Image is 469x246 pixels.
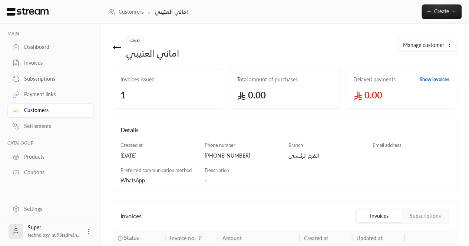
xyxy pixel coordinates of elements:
a: Coupons [7,165,93,180]
span: Total amount of purchases [237,76,333,83]
a: Payment links [7,87,93,102]
button: Create [422,4,462,19]
span: Details [120,126,139,133]
div: Payment links [24,91,84,98]
span: Delayed payments [353,76,396,83]
button: Sort [196,233,205,242]
div: Subscriptions [24,75,84,82]
div: Updated at [356,235,382,241]
a: Settlements [7,119,93,134]
button: Manage customer [399,37,457,52]
span: Created at [120,142,143,148]
a: Show invoices [420,76,449,83]
span: تست [126,36,143,44]
p: اماني العتيبي [155,8,188,16]
div: Super . [28,224,80,239]
a: Settings [7,202,93,216]
span: Create [434,8,449,14]
p: CATALOGUE [7,141,93,146]
div: Products [24,153,84,161]
div: Amount [222,235,242,241]
div: Invoices [24,59,84,67]
a: Dashboard [7,40,93,54]
span: Phone number [205,142,235,148]
p: MAIN [7,31,93,37]
span: WhatsApp [120,177,145,183]
a: Delayed paymentsShow invoices 0.00 [346,68,457,109]
span: 1 [120,89,217,101]
a: Customers [7,103,93,118]
div: Settings [24,205,84,213]
span: Branch [288,142,303,148]
div: Customers [24,107,84,114]
div: Dashboard [24,43,84,51]
div: اماني العتيبي [126,47,179,59]
span: Invoices [120,212,142,220]
span: Status [124,234,139,242]
button: Subscriptions [403,210,447,222]
nav: breadcrumb [108,8,188,16]
span: Preferred communication method [120,167,192,173]
div: Invoice no. [170,235,195,241]
span: Email address [373,142,402,148]
span: Invoices issued [120,76,217,83]
div: [DATE] [120,152,197,159]
div: Created at [304,235,328,241]
div: - [373,152,449,159]
div: Settlements [24,122,84,130]
span: Manage customer [403,41,444,49]
div: - [205,177,366,184]
button: Invoices [357,210,402,222]
a: Invoices [7,56,93,70]
div: الفرع الرئيسي [288,152,365,159]
span: technology+su93radm1n... [28,232,80,238]
a: Subscriptions [7,71,93,86]
span: Description [205,167,229,173]
span: 0.00 [237,89,333,101]
a: Customers [108,8,143,16]
span: 0.00 [353,89,449,101]
img: Logo [6,8,49,16]
div: Coupons [24,169,84,176]
div: [PHONE_NUMBER] [205,152,281,159]
a: Products [7,149,93,164]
